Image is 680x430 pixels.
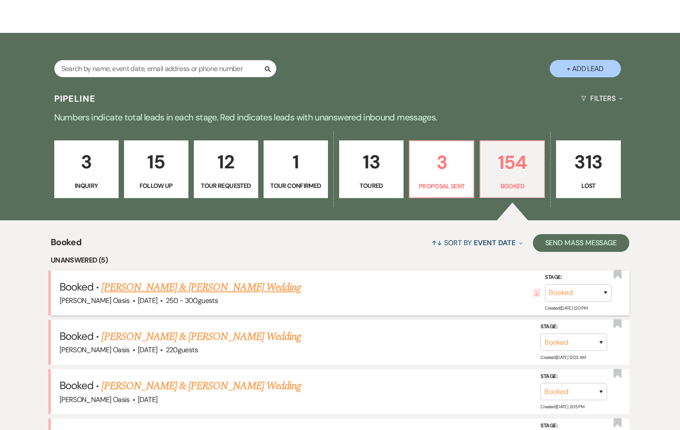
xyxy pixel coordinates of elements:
[130,147,183,177] p: 15
[54,60,276,77] input: Search by name, event date, email address or phone number
[200,147,252,177] p: 12
[540,404,584,410] span: Created: [DATE] 2:05 PM
[269,147,322,177] p: 1
[415,181,468,191] p: Proposal Sent
[124,140,188,198] a: 15Follow Up
[200,181,252,191] p: Tour Requested
[138,296,157,305] span: [DATE]
[130,181,183,191] p: Follow Up
[269,181,322,191] p: Tour Confirmed
[550,60,621,77] button: + Add Lead
[166,296,218,305] span: 250 - 300 guests
[345,147,398,177] p: 13
[486,147,539,177] p: 154
[540,322,607,332] label: Stage:
[415,147,468,177] p: 3
[51,255,629,266] li: Unanswered (5)
[545,305,587,311] span: Created: [DATE] 1:20 PM
[60,345,130,354] span: [PERSON_NAME] Oasis
[540,372,607,382] label: Stage:
[562,147,615,177] p: 313
[60,181,113,191] p: Inquiry
[138,395,157,404] span: [DATE]
[556,140,620,198] a: 313Lost
[428,231,526,255] button: Sort By Event Date
[486,181,539,191] p: Booked
[60,378,93,392] span: Booked
[540,354,585,360] span: Created: [DATE] 12:03 AM
[339,140,404,198] a: 13Toured
[562,181,615,191] p: Lost
[20,110,660,124] p: Numbers indicate total leads in each stage. Red indicates leads with unanswered inbound messages.
[345,181,398,191] p: Toured
[60,147,113,177] p: 3
[54,140,119,198] a: 3Inquiry
[409,140,474,198] a: 3Proposal Sent
[60,280,93,294] span: Booked
[194,140,258,198] a: 12Tour Requested
[138,345,157,354] span: [DATE]
[432,238,442,247] span: ↑↓
[60,329,93,343] span: Booked
[54,92,96,105] h3: Pipeline
[545,273,612,283] label: Stage:
[577,87,626,110] button: Filters
[480,140,545,198] a: 154Booked
[474,238,515,247] span: Event Date
[60,296,130,305] span: [PERSON_NAME] Oasis
[101,378,300,394] a: [PERSON_NAME] & [PERSON_NAME] Wedding
[101,329,300,345] a: [PERSON_NAME] & [PERSON_NAME] Wedding
[264,140,328,198] a: 1Tour Confirmed
[166,345,198,354] span: 220 guests
[533,234,630,252] button: Send Mass Message
[101,279,300,295] a: [PERSON_NAME] & [PERSON_NAME] Wedding
[51,235,81,255] span: Booked
[60,395,130,404] span: [PERSON_NAME] Oasis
